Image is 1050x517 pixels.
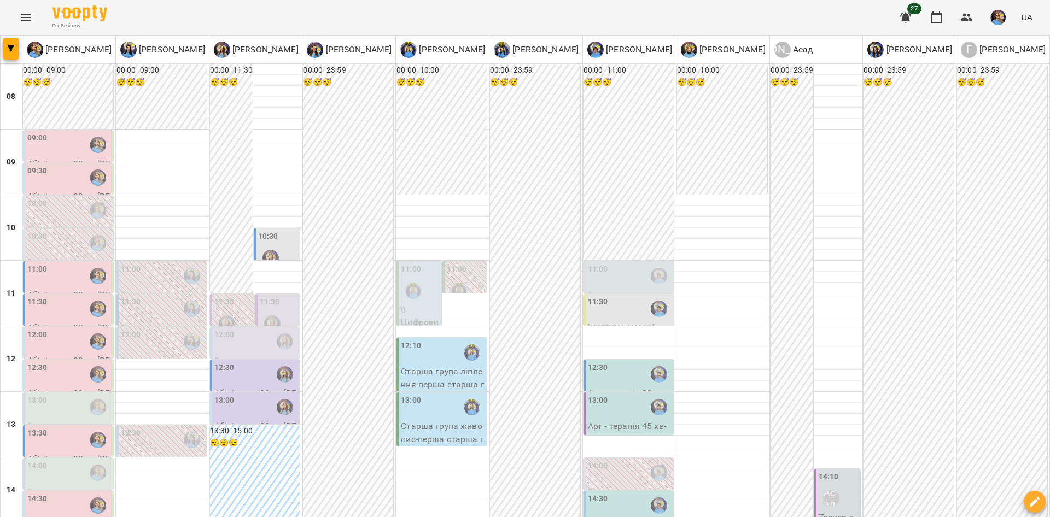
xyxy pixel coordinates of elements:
[52,22,107,30] span: For Business
[401,395,421,407] label: 13:00
[494,42,579,58] a: С [PERSON_NAME]
[184,268,200,284] div: Базілєва Катерина
[184,301,200,317] img: Базілєва Катерина
[210,425,300,437] h6: 13:30 - 15:00
[7,91,15,103] h6: 08
[867,42,952,58] div: Вахнован Діана
[588,485,672,498] p: 0
[791,43,813,56] p: Асад
[303,77,393,89] h6: 😴😴😴
[651,465,667,481] img: Чирва Юлія
[494,42,579,58] div: Свириденко Аня
[13,4,39,31] button: Menu
[90,202,106,219] img: Позднякова Анастасія
[697,43,766,56] p: [PERSON_NAME]
[90,366,106,383] img: Позднякова Анастасія
[651,366,667,383] img: Чирва Юлія
[90,137,106,153] img: Позднякова Анастасія
[214,329,235,341] label: 12:00
[584,77,674,89] h6: 😴😴😴
[219,315,235,332] img: Казимирів Тетяна
[1017,7,1037,27] button: UA
[27,387,110,413] p: Абілітолог 30 хв - [PERSON_NAME]
[214,42,230,58] img: К
[405,283,422,299] img: Ратушенко Альона
[27,42,43,58] img: П
[121,289,205,302] p: 0
[401,420,485,459] p: Старша група живопис - перша старша група з живопису
[464,344,480,361] img: Ратушенко Альона
[214,420,298,445] p: Абілітолог 30 хв - [PERSON_NAME]
[774,42,813,58] div: Асад
[121,427,141,439] label: 13:30
[262,250,279,266] img: Казимирів Тетяна
[27,289,110,314] p: Абілітолог 30 хв - [PERSON_NAME]
[264,315,281,332] img: Казимирів Тетяна
[23,64,113,77] h6: 00:00 - 09:00
[396,77,487,89] h6: 😴😴😴
[27,231,48,243] label: 10:30
[27,493,48,505] label: 14:30
[90,497,106,514] div: Позднякова Анастасія
[681,42,697,58] img: Б
[121,296,141,308] label: 11:30
[588,420,672,445] p: Арт - терапія 45 хв - [PERSON_NAME]
[774,42,813,58] a: [PERSON_NAME] Асад
[90,432,106,448] img: Позднякова Анастасія
[214,387,298,413] p: Абілітолог 30 хв - [PERSON_NAME]
[867,42,884,58] img: В
[120,42,205,58] div: Базілєва Катерина
[401,316,439,406] p: Цифровий живопис група (цифровий живопис група)
[90,301,106,317] div: Позднякова Анастасія
[490,77,580,89] h6: 😴😴😴
[681,42,766,58] a: Б [PERSON_NAME]
[260,296,280,308] label: 11:30
[771,64,813,77] h6: 00:00 - 23:59
[303,64,393,77] h6: 00:00 - 23:59
[451,283,468,299] img: Ратушенко Альона
[1021,11,1032,23] span: UA
[214,42,299,58] a: К [PERSON_NAME]
[210,437,300,449] h6: 😴😴😴
[23,77,113,89] h6: 😴😴😴
[27,190,110,216] p: Абілітолог 30 хв - [PERSON_NAME]
[90,399,106,415] img: Позднякова Анастасія
[27,453,110,478] p: Абілітолог 30 хв - [PERSON_NAME]
[116,77,207,89] h6: 😴😴😴
[588,322,654,333] span: [PERSON_NAME]
[864,77,954,89] h6: 😴😴😴
[120,42,205,58] a: Б [PERSON_NAME]
[588,395,608,407] label: 13:00
[258,231,278,243] label: 10:30
[184,333,200,350] div: Базілєва Катерина
[90,268,106,284] img: Позднякова Анастасія
[907,3,921,14] span: 27
[90,333,106,350] div: Позднякова Анастасія
[27,256,110,269] p: 0
[961,42,1046,58] div: Городецька Карина
[90,235,106,251] img: Позднякова Анастасія
[7,484,15,496] h6: 14
[651,268,667,284] div: Чирва Юлія
[819,471,839,483] label: 14:10
[884,43,952,56] p: [PERSON_NAME]
[957,64,1047,77] h6: 00:00 - 23:59
[651,399,667,415] img: Чирва Юлія
[27,395,48,407] label: 13:00
[961,42,977,58] div: Г
[184,432,200,448] img: Базілєва Катерина
[214,395,235,407] label: 13:00
[210,77,253,89] h6: 😴😴😴
[230,43,299,56] p: [PERSON_NAME]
